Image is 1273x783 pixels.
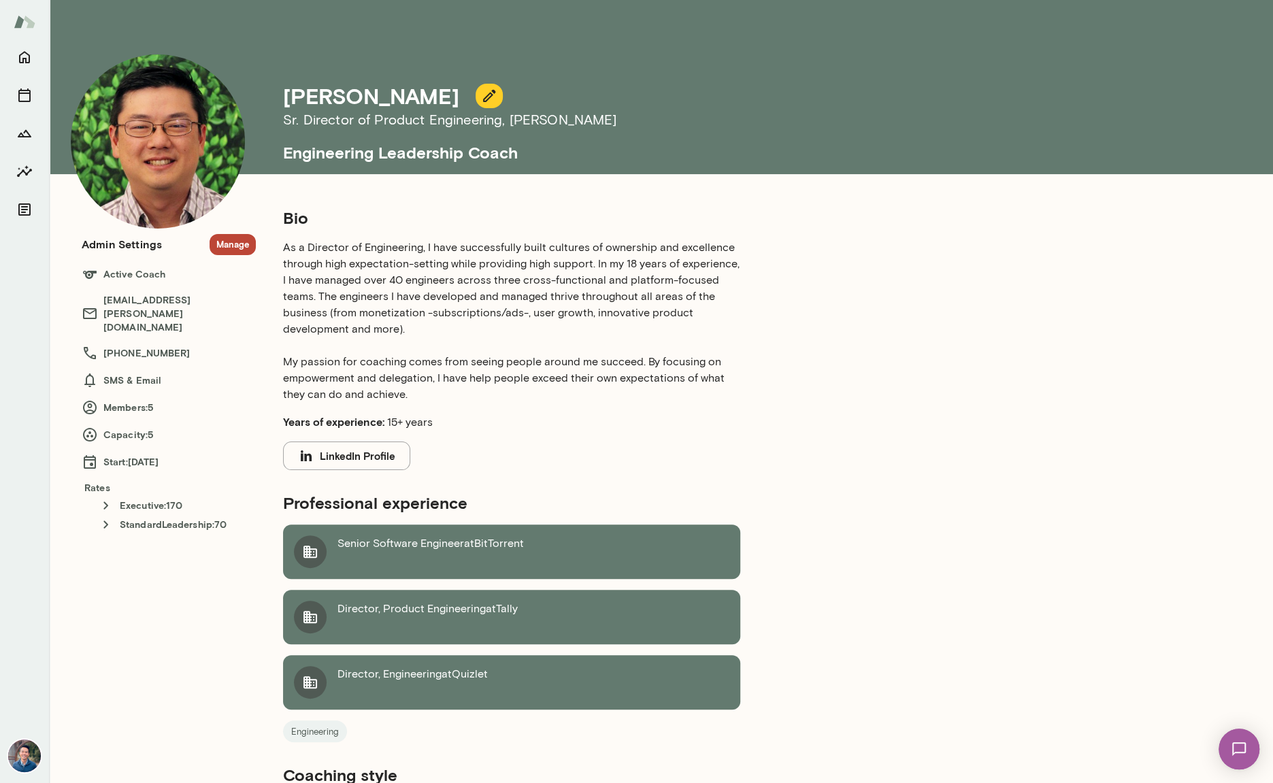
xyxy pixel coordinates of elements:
[11,120,38,147] button: Growth Plan
[11,158,38,185] button: Insights
[283,131,1100,163] h5: Engineering Leadership Coach
[82,266,256,282] h6: Active Coach
[8,739,41,772] img: Alex Yu
[283,725,347,739] span: Engineering
[337,601,518,633] p: Director, Product Engineering at Tally
[210,234,256,255] button: Manage
[14,9,35,35] img: Mento
[283,492,740,514] h5: Professional experience
[283,83,459,109] h4: [PERSON_NAME]
[283,442,410,470] button: LinkedIn Profile
[98,516,256,533] h6: StandardLeadership : 70
[82,427,256,443] h6: Capacity: 5
[82,454,256,470] h6: Start: [DATE]
[337,535,524,568] p: Senior Software Engineer at BitTorrent
[283,415,384,428] b: Years of experience:
[283,207,740,229] h5: Bio
[82,372,256,388] h6: SMS & Email
[337,666,488,699] p: Director, Engineering at Quizlet
[283,239,740,403] p: As a Director of Engineering, I have successfully built cultures of ownership and excellence thro...
[11,44,38,71] button: Home
[71,54,245,229] img: Brandon Chinn
[283,414,740,431] p: 15+ years
[11,196,38,223] button: Documents
[98,497,256,514] h6: Executive : 170
[82,345,256,361] h6: [PHONE_NUMBER]
[82,399,256,416] h6: Members: 5
[82,481,256,495] h6: Rates
[283,109,1100,131] h6: Sr. Director of Product Engineering , [PERSON_NAME]
[82,293,256,334] h6: [EMAIL_ADDRESS][PERSON_NAME][DOMAIN_NAME]
[11,82,38,109] button: Sessions
[82,236,162,252] h6: Admin Settings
